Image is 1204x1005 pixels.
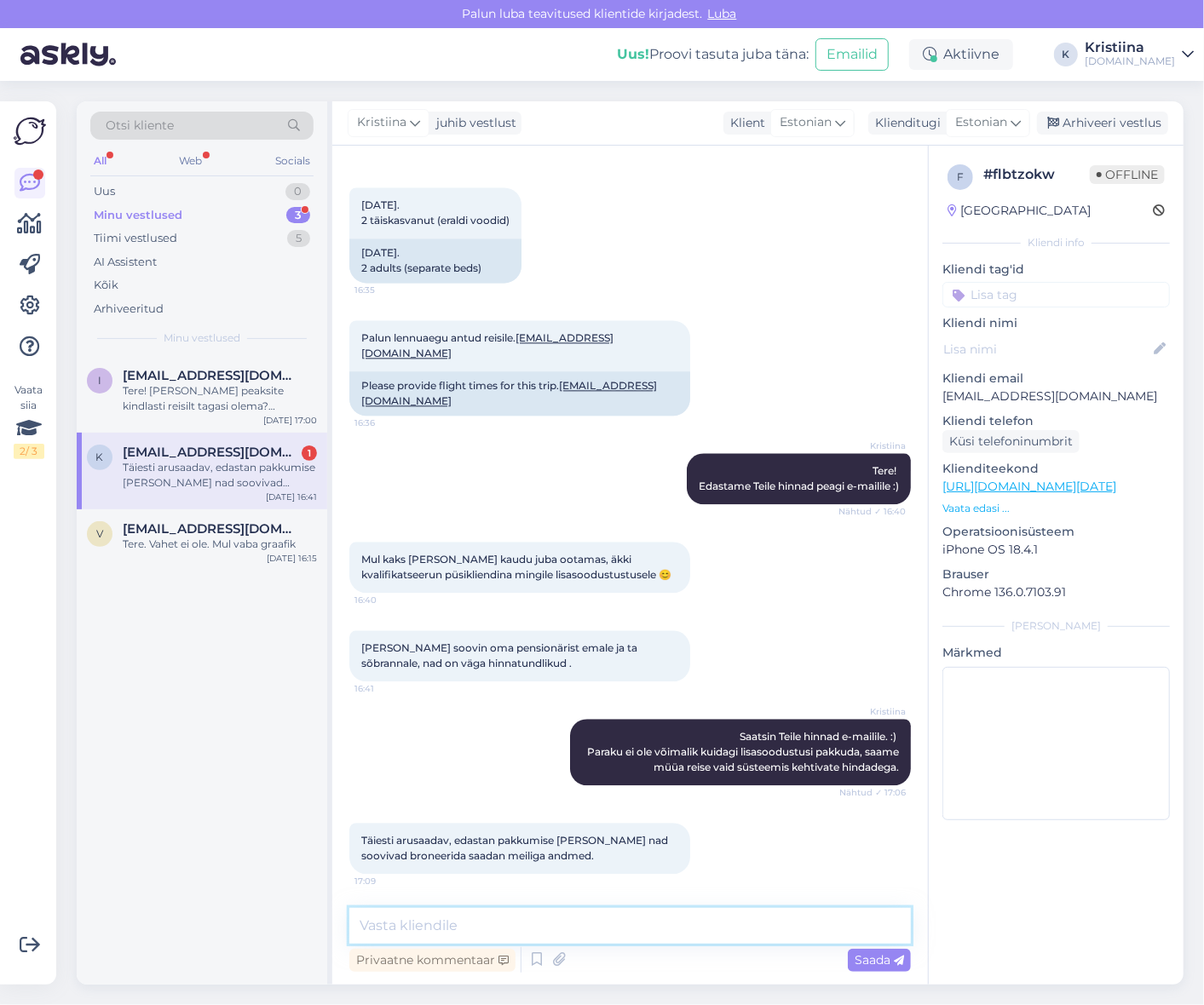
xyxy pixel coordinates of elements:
div: [DATE] 17:00 [263,414,317,427]
input: Lisa tag [942,282,1170,307]
span: viktoria.kivilo1@gmail.com [123,521,300,537]
div: Kristiina [1085,41,1175,55]
a: [URL][DOMAIN_NAME][DATE] [942,479,1116,494]
p: Märkmed [942,644,1170,662]
span: k [96,451,104,463]
div: juhib vestlust [429,114,516,132]
div: Web [176,150,206,172]
div: [DATE] 16:15 [267,552,317,565]
span: Mul kaks [PERSON_NAME] kaudu juba ootamas, äkki kvalifikatseerun püsikliendina mingile lisasoodus... [361,553,671,581]
div: 5 [287,230,310,247]
div: 0 [285,183,310,200]
div: Tere. Vahet ei ole. Mul vaba graafik [123,537,317,552]
div: Please provide flight times for this trip. [349,371,690,416]
span: 16:36 [354,416,418,429]
p: Kliendi email [942,370,1170,388]
span: Täiesti arusaadav, edastan pakkumise [PERSON_NAME] nad soovivad broneerida saadan meiliga andmed. [361,834,671,862]
span: Nähtud ✓ 17:06 [839,786,906,799]
div: Tiimi vestlused [94,230,177,247]
div: Proovi tasuta juba täna: [617,44,809,65]
span: Minu vestlused [164,330,240,346]
p: iPhone OS 18.4.1 [942,541,1170,559]
p: Kliendi tag'id [942,261,1170,279]
p: Brauser [942,566,1170,583]
span: Saatsin Teile hinnad e-mailile. :) Paraku ei ole võimalik kuidagi lisasoodustusi pakkuda, saame m... [587,730,902,773]
div: Küsi telefoninumbrit [942,430,1080,453]
span: Kristiina [842,439,906,452]
p: [EMAIL_ADDRESS][DOMAIN_NAME] [942,388,1170,405]
div: [DATE] 16:41 [266,491,317,503]
div: 1 [302,445,317,461]
span: info@uulitsakivi.ee [123,368,300,383]
div: 3 [286,207,310,224]
span: Otsi kliente [106,117,174,135]
span: i [98,374,101,387]
span: Nähtud ✓ 16:40 [838,505,906,518]
div: Arhiveeritud [94,301,164,318]
div: K [1054,43,1078,66]
div: Privaatne kommentaar [349,949,516,972]
p: Vaata edasi ... [942,501,1170,516]
span: [PERSON_NAME] soovin oma pensionärist emale ja ta sõbrannale, nad on väga hinnatundlikud . [361,641,640,669]
span: Saada [855,952,904,968]
span: f [957,170,964,183]
div: Socials [272,150,314,172]
div: Vaata siia [14,382,44,459]
div: Klienditugi [868,114,941,132]
p: Kliendi telefon [942,412,1170,430]
span: Estonian [955,113,1007,132]
div: Kõik [94,277,118,294]
span: Palun lennuaegu antud reisile. [361,331,614,359]
div: All [90,150,110,172]
button: Emailid [815,38,889,71]
div: Uus [94,183,115,200]
span: kersti.kingsep@gmail.com [123,445,300,460]
div: Aktiivne [909,39,1013,70]
span: Kristiina [842,705,906,718]
div: 2 / 3 [14,444,44,459]
p: Klienditeekond [942,460,1170,478]
div: Täiesti arusaadav, edastan pakkumise [PERSON_NAME] nad soovivad broneerida saadan meiliga andmed. [123,460,317,491]
div: [DATE]. 2 adults (separate beds) [349,238,521,283]
div: Minu vestlused [94,207,182,224]
div: Klient [723,114,765,132]
div: Tere! [PERSON_NAME] peaksite kindlasti reisilt tagasi olema? [PERSON_NAME] eelistatud toitlustus ... [123,383,317,414]
p: Kliendi nimi [942,314,1170,332]
span: 16:40 [354,594,418,606]
div: AI Assistent [94,254,157,271]
span: Luba [703,6,742,21]
a: Kristiina[DOMAIN_NAME] [1085,41,1194,68]
div: # flbtzokw [983,164,1090,185]
span: 16:35 [354,284,418,296]
input: Lisa nimi [943,340,1150,359]
div: [PERSON_NAME] [942,618,1170,634]
span: v [96,527,103,540]
div: [DOMAIN_NAME] [1085,55,1175,68]
span: [DATE]. 2 täiskasvanut (eraldi voodid) [361,198,510,227]
span: 17:09 [354,875,418,887]
div: Arhiveeri vestlus [1037,112,1168,135]
b: Uus! [617,46,649,62]
span: 16:41 [354,682,418,695]
span: Estonian [780,113,832,132]
p: Operatsioonisüsteem [942,523,1170,541]
p: Chrome 136.0.7103.91 [942,583,1170,601]
span: Offline [1090,165,1165,184]
div: [GEOGRAPHIC_DATA] [948,202,1091,220]
img: Askly Logo [14,115,46,147]
span: Kristiina [357,113,406,132]
div: Kliendi info [942,235,1170,250]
